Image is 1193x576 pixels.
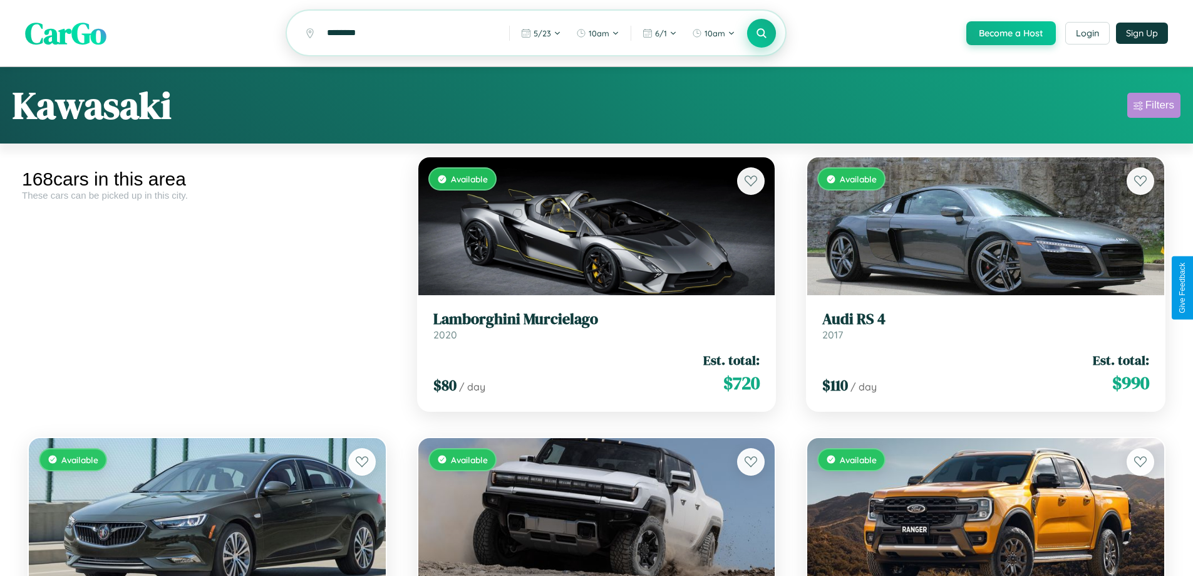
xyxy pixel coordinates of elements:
[589,28,609,38] span: 10am
[636,23,683,43] button: 6/1
[1112,370,1149,395] span: $ 990
[1093,351,1149,369] span: Est. total:
[451,454,488,465] span: Available
[515,23,567,43] button: 5/23
[433,328,457,341] span: 2020
[25,13,106,54] span: CarGo
[840,174,877,184] span: Available
[686,23,741,43] button: 10am
[705,28,725,38] span: 10am
[13,80,172,131] h1: Kawasaki
[840,454,877,465] span: Available
[570,23,626,43] button: 10am
[433,375,457,395] span: $ 80
[61,454,98,465] span: Available
[655,28,667,38] span: 6 / 1
[822,310,1149,341] a: Audi RS 42017
[451,174,488,184] span: Available
[1145,99,1174,112] div: Filters
[22,190,393,201] div: These cars can be picked up in this city.
[703,351,760,369] span: Est. total:
[22,169,393,190] div: 168 cars in this area
[433,310,760,341] a: Lamborghini Murcielago2020
[1127,93,1180,118] button: Filters
[1116,23,1168,44] button: Sign Up
[534,28,551,38] span: 5 / 23
[433,310,760,328] h3: Lamborghini Murcielago
[459,380,485,393] span: / day
[966,21,1056,45] button: Become a Host
[822,375,848,395] span: $ 110
[822,310,1149,328] h3: Audi RS 4
[850,380,877,393] span: / day
[822,328,843,341] span: 2017
[1065,22,1110,45] button: Login
[723,370,760,395] span: $ 720
[1178,263,1187,313] div: Give Feedback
